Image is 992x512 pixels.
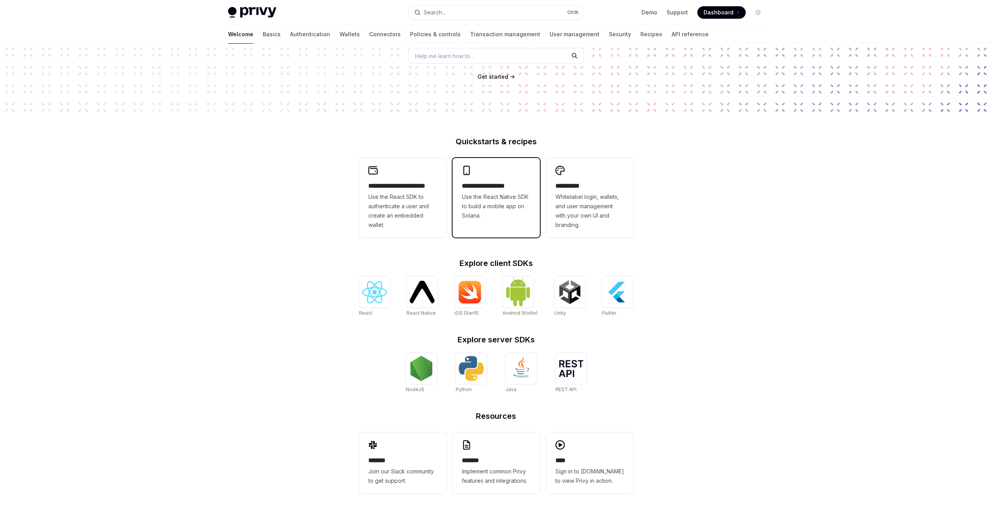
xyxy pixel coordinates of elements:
span: Implement common Privy features and integrations. [462,467,530,485]
img: Java [509,356,534,381]
h2: Quickstarts & recipes [359,138,633,145]
button: Toggle dark mode [752,6,764,19]
span: Help me learn how to… [415,52,474,60]
span: Use the React Native SDK to build a mobile app on Solana. [462,192,530,220]
span: Dashboard [704,9,734,16]
a: React NativeReact Native [407,276,438,317]
a: ReactReact [359,276,390,317]
span: Whitelabel login, wallets, and user management with your own UI and branding. [555,192,624,230]
a: Transaction management [470,25,540,44]
a: ****Sign in to [DOMAIN_NAME] to view Privy in action. [546,432,633,493]
a: Connectors [369,25,401,44]
img: React Native [410,281,435,303]
span: Android (Kotlin) [502,310,538,316]
span: React [359,310,372,316]
img: Unity [557,280,582,305]
a: User management [550,25,599,44]
h2: Resources [359,412,633,420]
a: UnityUnity [554,276,585,317]
span: Java [506,386,516,392]
a: **** **** **** ***Use the React Native SDK to build a mobile app on Solana. [453,158,540,237]
a: Wallets [340,25,360,44]
a: Recipes [640,25,662,44]
img: iOS (Swift) [458,280,483,304]
a: Authentication [290,25,330,44]
span: REST API [555,386,576,392]
a: Support [667,9,688,16]
img: light logo [228,7,276,18]
span: Unity [554,310,566,316]
a: **** **Join our Slack community to get support. [359,432,446,493]
span: React Native [407,310,436,316]
a: PythonPython [456,353,487,393]
img: NodeJS [409,356,434,381]
div: Search... [424,8,446,17]
span: Flutter [602,310,616,316]
span: iOS (Swift) [454,310,479,316]
span: Use the React SDK to authenticate a user and create an embedded wallet. [368,192,437,230]
span: Get started [477,73,508,80]
a: NodeJSNodeJS [406,353,437,393]
a: Welcome [228,25,253,44]
img: REST API [559,360,584,377]
span: Ctrl K [567,9,579,16]
span: Join our Slack community to get support. [368,467,437,485]
h2: Explore server SDKs [359,336,633,344]
span: Sign in to [DOMAIN_NAME] to view Privy in action. [555,467,624,485]
a: Android (Kotlin)Android (Kotlin) [502,276,538,317]
a: **** *****Whitelabel login, wallets, and user management with your own UI and branding. [546,158,633,237]
a: API reference [672,25,709,44]
img: React [362,281,387,303]
img: Flutter [605,280,630,305]
a: Get started [477,73,508,81]
span: Python [456,386,472,392]
img: Python [459,356,484,381]
a: FlutterFlutter [602,276,633,317]
a: Policies & controls [410,25,461,44]
a: REST APIREST API [555,353,587,393]
a: Basics [263,25,281,44]
a: JavaJava [506,353,537,393]
a: **** **Implement common Privy features and integrations. [453,432,540,493]
h2: Explore client SDKs [359,259,633,267]
span: NodeJS [406,386,424,392]
img: Android (Kotlin) [506,277,530,306]
a: Dashboard [697,6,746,19]
a: iOS (Swift)iOS (Swift) [454,276,486,317]
a: Security [609,25,631,44]
a: Demo [642,9,657,16]
button: Search...CtrlK [409,5,584,19]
